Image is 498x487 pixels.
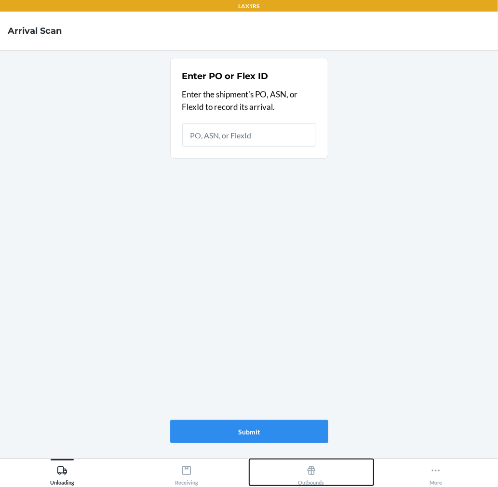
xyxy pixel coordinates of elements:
div: Unloading [50,461,74,486]
p: LAX1RS [239,2,260,11]
button: Outbounds [249,459,374,486]
button: More [374,459,498,486]
h2: Enter PO or Flex ID [182,70,269,82]
p: Enter the shipment's PO, ASN, or FlexId to record its arrival. [182,88,316,113]
h4: Arrival Scan [8,25,62,37]
button: Receiving [124,459,249,486]
button: Submit [170,420,328,443]
input: PO, ASN, or FlexId [182,123,316,147]
div: Outbounds [298,461,324,486]
div: More [430,461,442,486]
div: Receiving [175,461,198,486]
